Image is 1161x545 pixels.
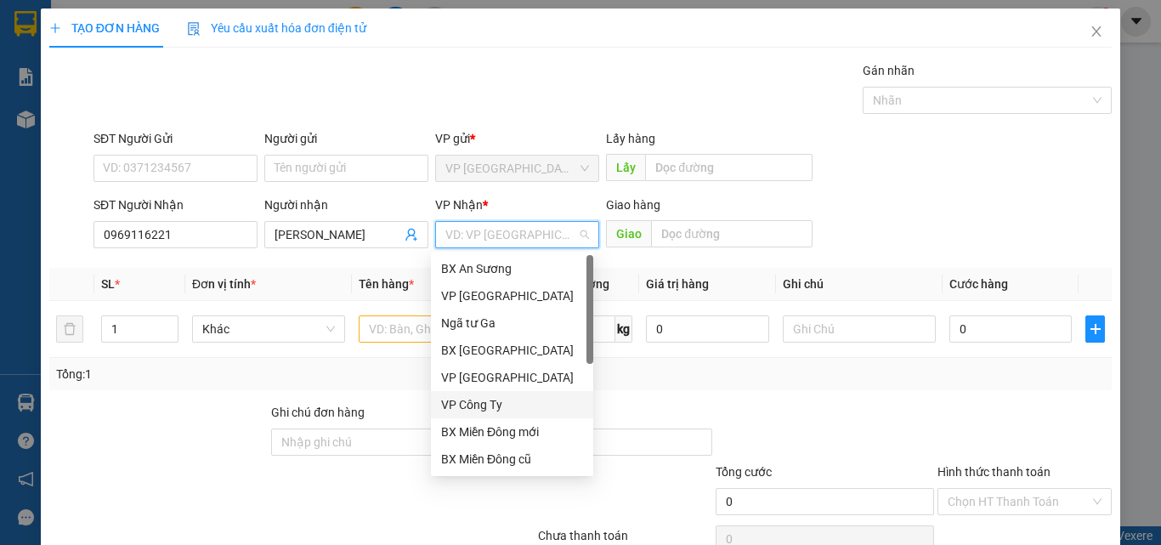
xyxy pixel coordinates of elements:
div: Ngã tư Ga [441,314,583,332]
span: Giao [606,220,651,247]
div: SĐT Người Nhận [93,196,258,214]
span: Giá trị hàng [646,277,709,291]
label: Hình thức thanh toán [937,465,1051,479]
input: 0 [646,315,768,343]
span: plus [1086,322,1104,336]
label: Ghi chú đơn hàng [271,406,365,419]
div: VP gửi [435,129,599,148]
span: Cước hàng [949,277,1008,291]
div: Tổng: 1 [56,365,450,383]
span: VP Tân Bình [445,156,589,181]
button: delete [56,315,83,343]
label: Gán nhãn [863,64,915,77]
div: VP Công Ty [441,395,583,414]
div: BX An Sương [431,255,593,282]
span: Lấy [606,154,645,181]
div: VP Công Ty [431,391,593,418]
input: Ghi chú đơn hàng [271,429,490,456]
th: Ghi chú [776,268,943,301]
span: Tổng cước [716,465,772,479]
button: plus [1085,315,1105,343]
div: SĐT Người Gửi [93,129,258,148]
button: Close [1073,9,1120,56]
input: VD: Bàn, Ghế [359,315,512,343]
input: Dọc đường [651,220,813,247]
span: SL [101,277,115,291]
span: Đơn vị tính [192,277,256,291]
img: icon [187,22,201,36]
span: Yêu cầu xuất hóa đơn điện tử [187,21,366,35]
div: BX An Sương [441,259,583,278]
div: BX Quảng Ngãi [431,337,593,364]
span: kg [615,315,632,343]
div: BX Miền Đông mới [441,423,583,441]
div: BX Miền Đông cũ [441,450,583,468]
span: Khác [202,316,335,342]
span: Lấy hàng [606,132,655,145]
span: VP Nhận [435,198,483,212]
span: plus [49,22,61,34]
span: Giao hàng [606,198,660,212]
div: BX Miền Đông cũ [431,446,593,473]
div: VP [GEOGRAPHIC_DATA] [441,287,583,305]
div: Ngã tư Ga [431,309,593,337]
div: VP Hà Nội [431,364,593,391]
div: VP [GEOGRAPHIC_DATA] [441,368,583,387]
div: VP Tân Bình [431,282,593,309]
span: TẠO ĐƠN HÀNG [49,21,160,35]
input: Ghi Chú [783,315,936,343]
div: Người nhận [264,196,428,214]
input: Dọc đường [645,154,813,181]
span: close [1090,25,1103,38]
div: BX [GEOGRAPHIC_DATA] [441,341,583,360]
span: user-add [405,228,418,241]
span: Tên hàng [359,277,414,291]
div: Người gửi [264,129,428,148]
div: BX Miền Đông mới [431,418,593,446]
